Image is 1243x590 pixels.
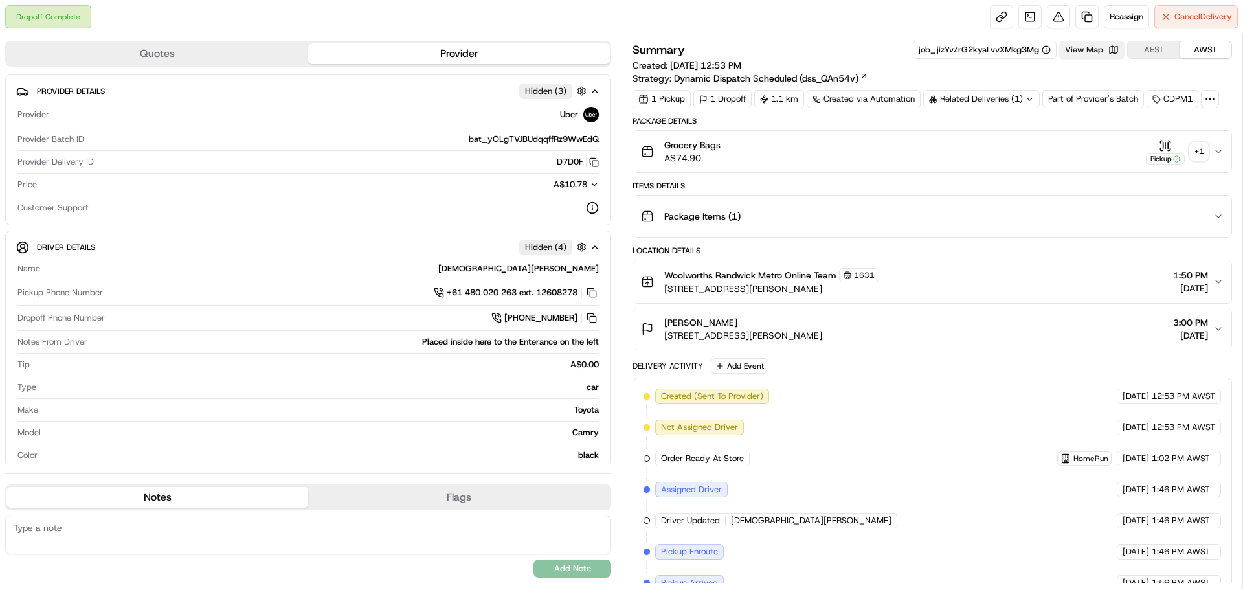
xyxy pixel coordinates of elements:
[664,152,721,165] span: A$74.90
[1059,41,1125,59] button: View Map
[434,286,599,300] a: +61 480 020 263 ext. 12608278
[308,43,610,64] button: Provider
[504,312,577,324] span: [PHONE_NUMBER]
[1152,422,1215,433] span: 12:53 PM AWST
[1110,11,1143,23] span: Reassign
[633,72,868,85] div: Strategy:
[17,109,49,120] span: Provider
[485,179,599,190] button: A$10.78
[308,487,610,508] button: Flags
[1128,41,1180,58] button: AEST
[633,245,1232,256] div: Location Details
[1173,316,1208,329] span: 3:00 PM
[491,311,599,325] a: [PHONE_NUMBER]
[854,270,875,280] span: 1631
[41,381,599,393] div: car
[633,44,685,56] h3: Summary
[1104,5,1149,28] button: Reassign
[1152,546,1210,558] span: 1:46 PM AWST
[17,263,40,275] span: Name
[1152,391,1215,402] span: 12:53 PM AWST
[43,404,599,416] div: Toyota
[661,515,720,527] span: Driver Updated
[711,358,768,374] button: Add Event
[661,453,744,464] span: Order Ready At Store
[1152,484,1210,495] span: 1:46 PM AWST
[674,72,858,85] span: Dynamic Dispatch Scheduled (dss_QAn54v)
[661,546,718,558] span: Pickup Enroute
[1146,153,1185,165] div: Pickup
[664,316,737,329] span: [PERSON_NAME]
[1146,139,1208,165] button: Pickup+1
[1174,11,1232,23] span: Cancel Delivery
[45,263,599,275] div: [DEMOGRAPHIC_DATA][PERSON_NAME]
[17,287,103,299] span: Pickup Phone Number
[35,359,599,370] div: A$0.00
[17,427,41,438] span: Model
[693,90,752,108] div: 1 Dropoff
[17,336,87,348] span: Notes From Driver
[923,90,1040,108] div: Related Deliveries (1)
[1180,41,1231,58] button: AWST
[46,427,599,438] div: Camry
[1190,142,1208,161] div: + 1
[807,90,921,108] a: Created via Automation
[664,210,741,223] span: Package Items ( 1 )
[17,404,38,416] span: Make
[1154,5,1238,28] button: CancelDelivery
[469,133,599,145] span: bat_yOLgTVJBUdqqffRz9WwEdQ
[16,80,600,102] button: Provider DetailsHidden (3)
[1173,329,1208,342] span: [DATE]
[731,515,891,527] span: [DEMOGRAPHIC_DATA][PERSON_NAME]
[17,312,105,324] span: Dropoff Phone Number
[633,361,703,371] div: Delivery Activity
[1146,139,1185,165] button: Pickup
[17,156,94,168] span: Provider Delivery ID
[519,83,590,99] button: Hidden (3)
[633,59,741,72] span: Created:
[661,577,718,589] span: Pickup Arrived
[1152,577,1210,589] span: 1:56 PM AWST
[1123,453,1149,464] span: [DATE]
[633,116,1232,126] div: Package Details
[560,109,578,120] span: Uber
[664,329,822,342] span: [STREET_ADDRESS][PERSON_NAME]
[17,381,36,393] span: Type
[1147,90,1198,108] div: CDPM1
[1123,546,1149,558] span: [DATE]
[557,156,599,168] button: D7D0F
[1123,515,1149,527] span: [DATE]
[525,85,566,97] span: Hidden ( 3 )
[1123,422,1149,433] span: [DATE]
[1123,484,1149,495] span: [DATE]
[1123,391,1149,402] span: [DATE]
[17,359,30,370] span: Tip
[17,179,37,190] span: Price
[554,179,587,190] span: A$10.78
[6,487,308,508] button: Notes
[583,107,599,122] img: uber-new-logo.jpeg
[1173,269,1208,282] span: 1:50 PM
[633,196,1231,237] button: Package Items (1)
[633,308,1231,350] button: [PERSON_NAME][STREET_ADDRESS][PERSON_NAME]3:00 PM[DATE]
[661,391,763,402] span: Created (Sent To Provider)
[525,242,566,253] span: Hidden ( 4 )
[1152,453,1210,464] span: 1:02 PM AWST
[661,484,722,495] span: Assigned Driver
[661,422,738,433] span: Not Assigned Driver
[1173,282,1208,295] span: [DATE]
[37,242,95,253] span: Driver Details
[17,133,84,145] span: Provider Batch ID
[93,336,599,348] div: Placed inside here to the Enterance on the left
[919,44,1051,56] button: job_jizYvZrG2kyaLvvXMkg3Mg
[664,269,836,282] span: Woolworths Randwick Metro Online Team
[674,72,868,85] a: Dynamic Dispatch Scheduled (dss_QAn54v)
[633,131,1231,172] button: Grocery BagsA$74.90Pickup+1
[43,449,599,461] div: black
[17,202,89,214] span: Customer Support
[519,239,590,255] button: Hidden (4)
[670,60,741,71] span: [DATE] 12:53 PM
